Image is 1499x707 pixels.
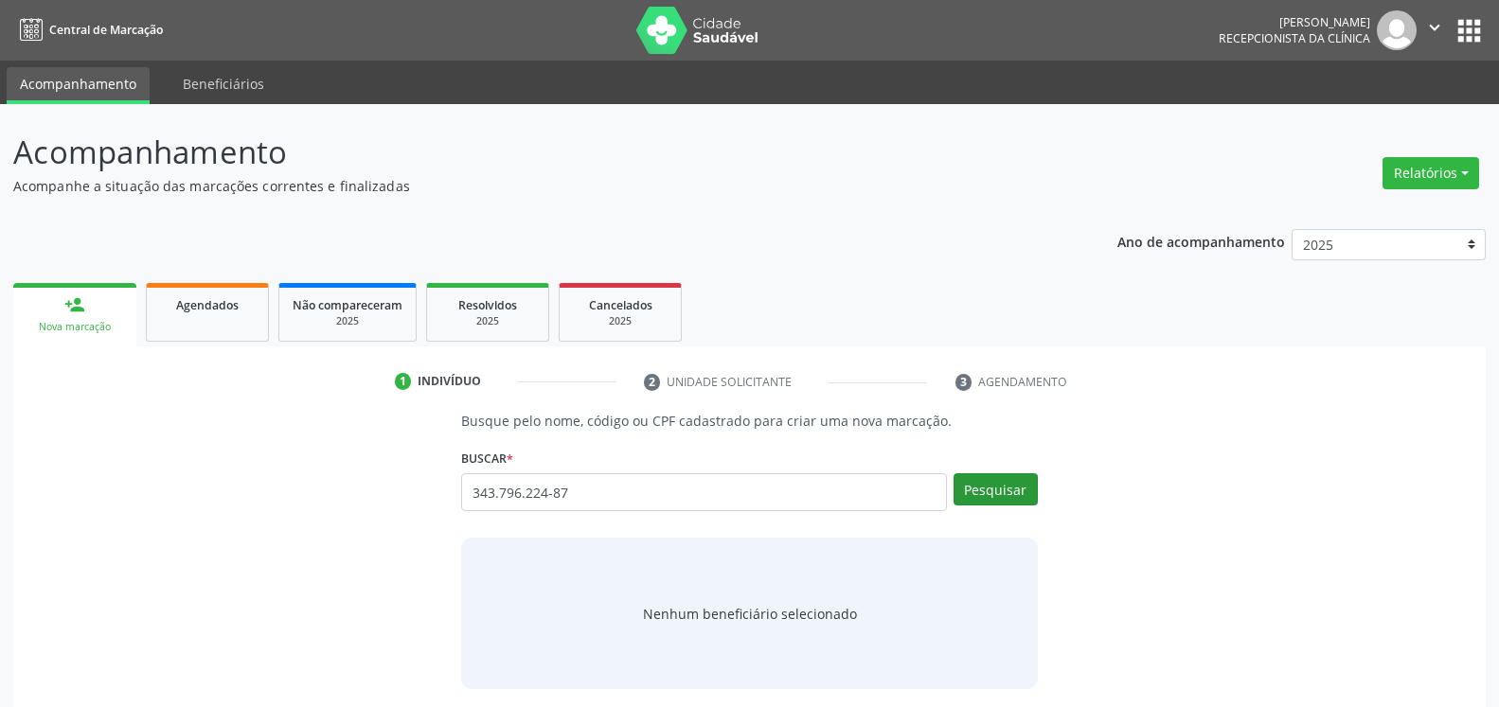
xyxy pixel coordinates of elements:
[418,373,481,390] div: Indivíduo
[64,294,85,315] div: person_add
[1453,14,1486,47] button: apps
[395,373,412,390] div: 1
[13,14,163,45] a: Central de Marcação
[1424,17,1445,38] i: 
[458,297,517,313] span: Resolvidos
[461,411,1037,431] p: Busque pelo nome, código ou CPF cadastrado para criar uma nova marcação.
[461,473,946,511] input: Busque por nome, código ou CPF
[1383,157,1479,189] button: Relatórios
[27,320,123,334] div: Nova marcação
[1417,10,1453,50] button: 
[7,67,150,104] a: Acompanhamento
[176,297,239,313] span: Agendados
[13,176,1044,196] p: Acompanhe a situação das marcações correntes e finalizadas
[13,129,1044,176] p: Acompanhamento
[440,314,535,328] div: 2025
[170,67,277,100] a: Beneficiários
[954,473,1038,505] button: Pesquisar
[1377,10,1417,50] img: img
[293,297,402,313] span: Não compareceram
[293,314,402,328] div: 2025
[573,314,668,328] div: 2025
[49,22,163,38] span: Central de Marcação
[589,297,652,313] span: Cancelados
[643,604,857,624] span: Nenhum beneficiário selecionado
[1117,229,1285,253] p: Ano de acompanhamento
[461,444,513,473] label: Buscar
[1219,30,1370,46] span: Recepcionista da clínica
[1219,14,1370,30] div: [PERSON_NAME]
